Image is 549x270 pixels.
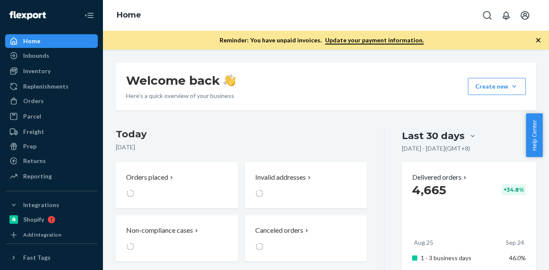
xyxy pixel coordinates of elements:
img: hand-wave emoji [223,74,235,86]
button: Non-compliance cases [116,215,238,261]
p: [DATE] - [DATE] ( GMT+8 ) [402,144,470,153]
button: Create new [468,78,526,95]
div: Add Integration [23,231,61,238]
a: Update your payment information. [325,36,424,45]
a: Freight [5,125,98,139]
a: Parcel [5,110,98,123]
p: Reminder: You have unpaid invoices. [220,36,424,45]
p: 1 - 3 business days [421,254,503,262]
a: Shopify [5,213,98,226]
a: Home [117,10,141,20]
div: Freight [23,128,44,136]
span: 4,665 [412,183,446,197]
button: Orders placed [116,162,238,208]
p: Invalid addresses [255,172,306,182]
a: Reporting [5,169,98,183]
div: Fast Tags [23,253,51,262]
div: Last 30 days [402,129,465,142]
div: Inventory [23,67,51,75]
button: Invalid addresses [245,162,367,208]
button: Open account menu [516,7,534,24]
div: Orders [23,97,44,105]
p: Canceled orders [255,225,303,235]
div: Parcel [23,112,41,121]
a: Replenishments [5,80,98,93]
div: Inbounds [23,51,49,60]
p: Non-compliance cases [126,225,193,235]
a: Prep [5,139,98,153]
span: Chat [19,6,36,14]
button: Help Center [526,113,543,157]
p: [DATE] [116,143,367,151]
a: Orders [5,94,98,108]
button: Delivered orders [412,172,468,182]
div: + 34.8 % [502,184,526,195]
div: Prep [23,142,36,151]
a: Inbounds [5,49,98,62]
img: Flexport logo [9,11,46,20]
a: Returns [5,154,98,168]
button: Canceled orders [245,215,367,261]
button: Open notifications [498,7,515,24]
p: Here’s a quick overview of your business [126,92,235,100]
a: Home [5,34,98,48]
div: Reporting [23,172,52,181]
h1: Welcome back [126,73,235,88]
p: Aug 25 [414,238,433,247]
div: Replenishments [23,82,69,91]
p: Sep 24 [506,238,524,247]
a: Add Integration [5,230,98,240]
div: Returns [23,157,46,165]
button: Open Search Box [479,7,496,24]
ol: breadcrumbs [110,3,148,28]
div: Integrations [23,201,59,209]
p: Orders placed [126,172,168,182]
div: Home [23,37,40,45]
a: Inventory [5,64,98,78]
button: Integrations [5,198,98,212]
h3: Today [116,128,367,141]
button: Close Navigation [81,7,98,24]
div: Shopify [23,215,44,224]
button: Fast Tags [5,251,98,264]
